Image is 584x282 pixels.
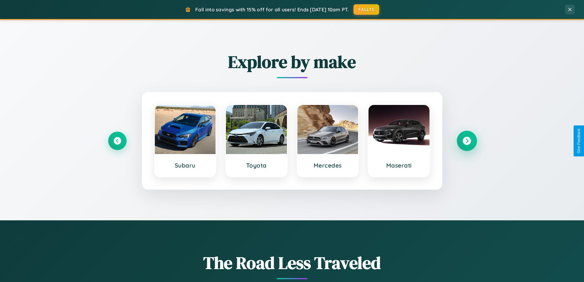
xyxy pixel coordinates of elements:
[108,50,476,74] h2: Explore by make
[161,162,210,169] h3: Subaru
[303,162,352,169] h3: Mercedes
[375,162,423,169] h3: Maserati
[108,251,476,275] h1: The Road Less Traveled
[195,6,349,13] span: Fall into savings with 15% off for all users! Ends [DATE] 10am PT.
[353,4,379,15] button: FALL15
[577,129,581,153] div: Give Feedback
[232,162,281,169] h3: Toyota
